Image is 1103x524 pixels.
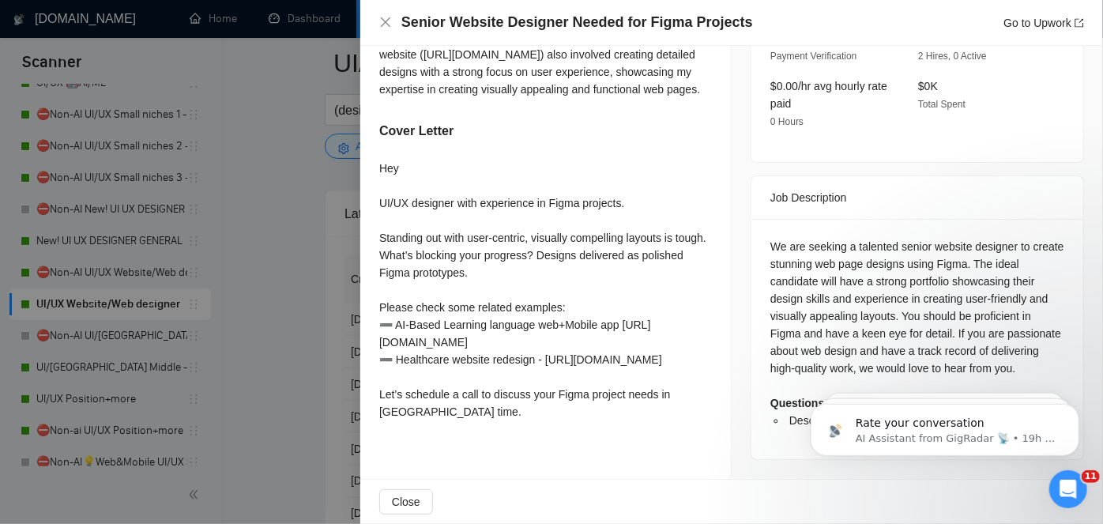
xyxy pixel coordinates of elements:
span: export [1075,18,1084,28]
strong: Questions: [770,397,828,409]
span: 2 Hires, 0 Active [918,51,987,62]
span: 11 [1082,470,1100,483]
span: Payment Verification [770,51,856,62]
h4: Senior Website Designer Needed for Figma Projects [401,13,753,32]
a: Go to Upworkexport [1003,17,1084,29]
button: Close [379,16,392,29]
div: Hey UI/UX designer with experience in Figma projects. Standing out with user-centric, visually co... [379,160,712,420]
span: 0 Hours [770,116,804,127]
span: $0K [918,80,938,92]
button: Close [379,489,433,515]
span: $0.00/hr avg hourly rate paid [770,80,887,110]
div: We are seeking a talented senior website designer to create stunning web page designs using Figma... [770,238,1064,429]
span: Total Spent [918,99,966,110]
span: Close [392,493,420,511]
div: Job Description [770,176,1064,219]
iframe: Intercom notifications message [787,371,1103,481]
h5: Cover Letter [379,122,454,141]
iframe: Intercom live chat [1049,470,1087,508]
span: close [379,16,392,28]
